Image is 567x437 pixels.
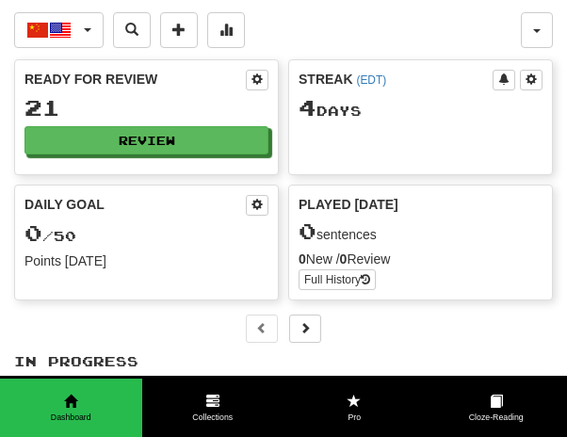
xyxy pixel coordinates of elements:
[299,219,543,244] div: sentences
[160,12,198,48] button: Add sentence to collection
[283,412,426,424] span: Pro
[24,70,246,89] div: Ready for Review
[299,70,493,89] div: Streak
[299,269,376,290] a: Full History
[24,228,76,244] span: / 50
[24,251,268,270] div: Points [DATE]
[299,251,306,267] strong: 0
[24,126,268,154] button: Review
[299,250,543,268] div: New / Review
[113,12,151,48] button: Search sentences
[14,352,553,371] p: In Progress
[340,251,348,267] strong: 0
[142,412,284,424] span: Collections
[24,96,268,120] div: 21
[356,73,386,87] a: (EDT)
[24,195,246,216] div: Daily Goal
[299,96,543,121] div: Day s
[207,12,245,48] button: More stats
[24,219,42,246] span: 0
[299,195,398,214] span: Played [DATE]
[299,218,316,244] span: 0
[299,94,316,121] span: 4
